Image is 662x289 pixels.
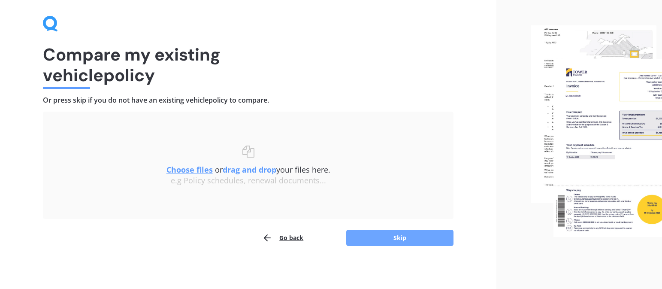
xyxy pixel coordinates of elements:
[223,164,276,175] b: drag and drop
[166,164,330,175] span: or your files here.
[531,25,662,237] img: files.webp
[262,229,303,246] button: Go back
[60,176,436,186] div: e.g Policy schedules, renewal documents...
[346,230,453,246] button: Skip
[166,164,213,175] u: Choose files
[43,96,453,105] h4: Or press skip if you do not have an existing vehicle policy to compare.
[43,44,453,85] h1: Compare my existing vehicle policy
